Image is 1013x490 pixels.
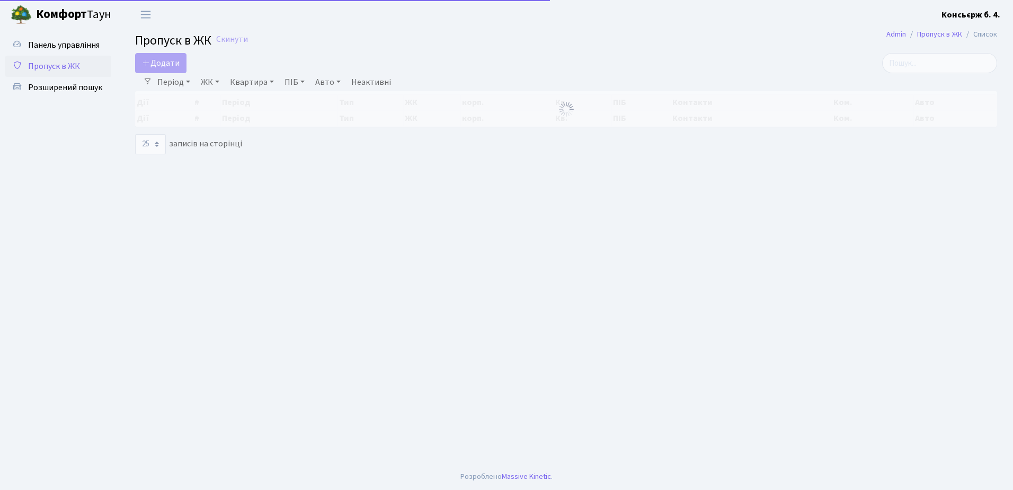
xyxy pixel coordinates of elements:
[558,101,575,118] img: Обробка...
[36,6,111,24] span: Таун
[5,77,111,98] a: Розширений пошук
[870,23,1013,46] nav: breadcrumb
[153,73,194,91] a: Період
[886,29,906,40] a: Admin
[216,34,248,45] a: Скинути
[135,31,211,50] span: Пропуск в ЖК
[28,39,100,51] span: Панель управління
[132,6,159,23] button: Переключити навігацію
[36,6,87,23] b: Комфорт
[135,134,242,154] label: записів на сторінці
[941,8,1000,21] a: Консьєрж б. 4.
[11,4,32,25] img: logo.png
[28,82,102,93] span: Розширений пошук
[311,73,345,91] a: Авто
[135,134,166,154] select: записів на сторінці
[226,73,278,91] a: Квартира
[5,56,111,77] a: Пропуск в ЖК
[280,73,309,91] a: ПІБ
[917,29,962,40] a: Пропуск в ЖК
[5,34,111,56] a: Панель управління
[197,73,224,91] a: ЖК
[28,60,80,72] span: Пропуск в ЖК
[502,471,551,482] a: Massive Kinetic
[962,29,997,40] li: Список
[941,9,1000,21] b: Консьєрж б. 4.
[882,53,997,73] input: Пошук...
[135,53,186,73] a: Додати
[460,471,553,483] div: Розроблено .
[142,57,180,69] span: Додати
[347,73,395,91] a: Неактивні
